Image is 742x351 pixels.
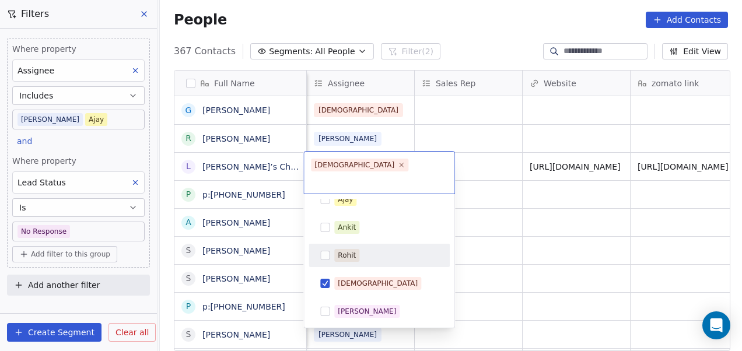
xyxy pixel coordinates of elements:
div: Ankit [338,222,356,233]
div: [DEMOGRAPHIC_DATA] [338,278,418,289]
div: [PERSON_NAME] [338,306,396,317]
div: [DEMOGRAPHIC_DATA] [314,160,394,170]
div: Ajay [338,194,353,205]
div: Rohit [338,250,356,261]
